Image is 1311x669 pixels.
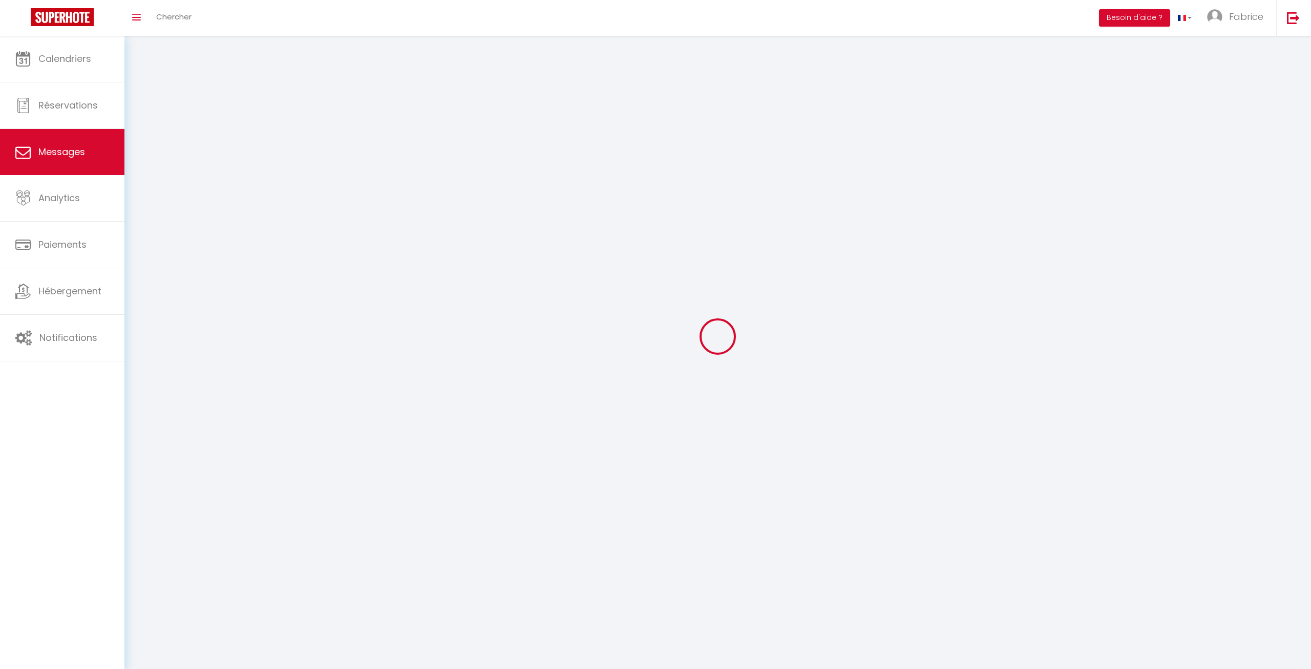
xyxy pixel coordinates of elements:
[38,285,101,297] span: Hébergement
[38,145,85,158] span: Messages
[38,191,80,204] span: Analytics
[1099,9,1170,27] button: Besoin d'aide ?
[31,8,94,26] img: Super Booking
[1229,10,1263,23] span: Fabrice
[38,52,91,65] span: Calendriers
[1207,9,1222,25] img: ...
[38,238,87,251] span: Paiements
[156,11,192,22] span: Chercher
[38,99,98,112] span: Réservations
[39,331,97,344] span: Notifications
[1287,11,1300,24] img: logout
